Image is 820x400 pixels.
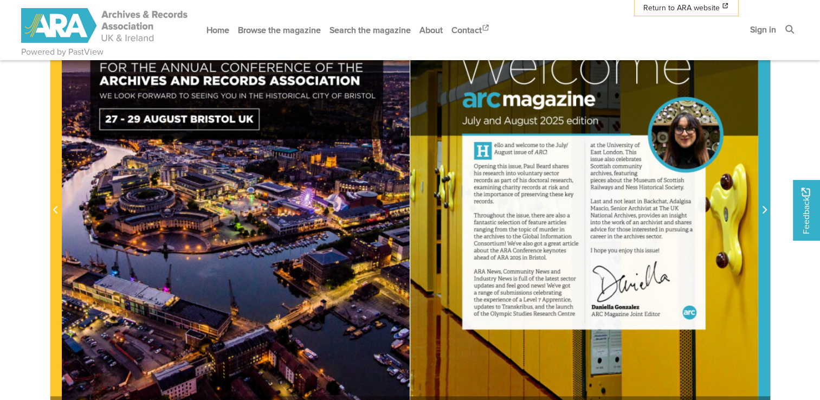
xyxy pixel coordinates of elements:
a: Powered by PastView [21,46,104,59]
a: ARA - ARC Magazine | Powered by PastView logo [21,2,189,49]
span: Return to ARA website [643,2,720,14]
a: Browse the magazine [234,16,325,44]
span: Feedback [799,188,812,234]
img: ARA - ARC Magazine | Powered by PastView [21,8,189,43]
a: Would you like to provide feedback? [793,180,820,241]
a: Home [202,16,234,44]
a: Search the magazine [325,16,415,44]
a: Sign in [746,15,780,44]
a: Contact [447,16,495,44]
a: About [415,16,447,44]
